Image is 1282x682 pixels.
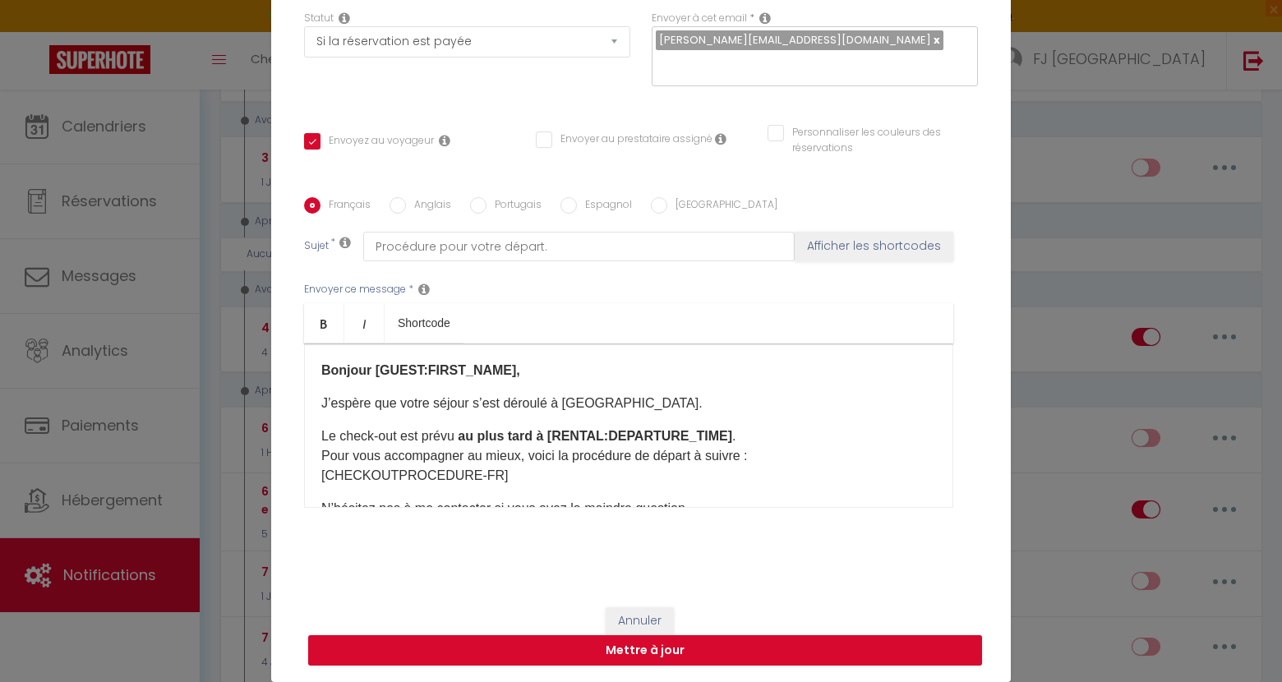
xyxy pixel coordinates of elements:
a: Bold [304,303,344,343]
label: Espagnol [577,197,632,215]
label: Envoyer à cet email [652,11,747,26]
label: [GEOGRAPHIC_DATA] [667,197,777,215]
span: [PERSON_NAME][EMAIL_ADDRESS][DOMAIN_NAME] [659,32,931,48]
strong: Bonjour [GUEST:FIRST_NAME], [321,363,520,377]
i: Envoyer au voyageur [439,134,450,147]
label: Statut [304,11,334,26]
button: Mettre à jour [308,635,982,666]
a: Shortcode [385,303,463,343]
label: Français [320,197,371,215]
label: Anglais [406,197,451,215]
a: Italic [344,303,385,343]
i: Message [418,283,430,296]
label: Envoyer ce message [304,282,406,297]
label: Sujet [304,238,329,256]
p: Le check-out est prévu . Pour vous accompagner au mieux, voici la procédure de départ à suivre : ... [321,426,936,486]
i: Booking status [339,12,350,25]
button: Ouvrir le widget de chat LiveChat [13,7,62,56]
i: Envoyer au prestataire si il est assigné [715,132,726,145]
i: Subject [339,236,351,249]
i: Recipient [759,12,771,25]
p: N’hésitez pas à me contacter si vous avez la moindre question. [321,499,936,518]
p: J’espère que votre séjour s’est déroulé à [GEOGRAPHIC_DATA]. [321,394,936,413]
label: Portugais [487,197,542,215]
button: Annuler [606,607,674,635]
button: Afficher les shortcodes [795,232,953,261]
strong: au plus tard à [RENTAL:DEPARTURE_TIME] [458,429,732,443]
